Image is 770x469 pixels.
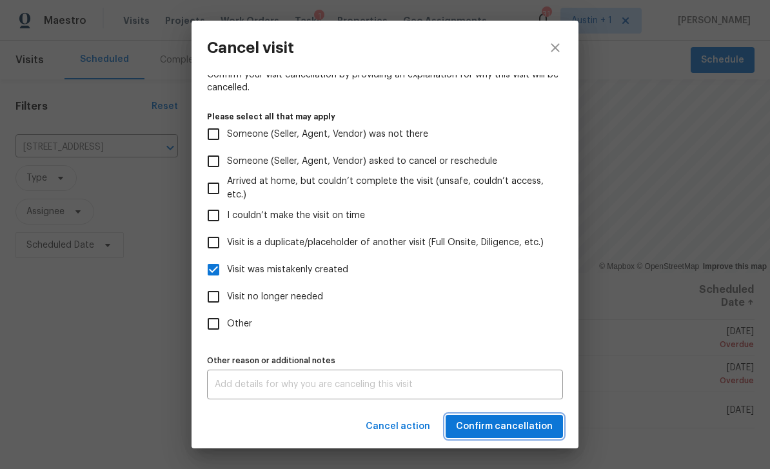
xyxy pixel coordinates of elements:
span: Someone (Seller, Agent, Vendor) was not there [227,128,428,141]
label: Please select all that may apply [207,113,563,121]
span: Cancel action [366,419,430,435]
span: Confirm your visit cancellation by providing an explanation for why this visit will be cancelled. [207,68,563,94]
span: Other [227,317,252,331]
span: Confirm cancellation [456,419,553,435]
button: Confirm cancellation [446,415,563,439]
span: I couldn’t make the visit on time [227,209,365,223]
span: Someone (Seller, Agent, Vendor) asked to cancel or reschedule [227,155,497,168]
button: close [532,21,578,75]
label: Other reason or additional notes [207,357,563,364]
span: Visit no longer needed [227,290,323,304]
h3: Cancel visit [207,39,294,57]
span: Visit was mistakenly created [227,263,348,277]
button: Cancel action [360,415,435,439]
span: Visit is a duplicate/placeholder of another visit (Full Onsite, Diligence, etc.) [227,236,544,250]
span: Arrived at home, but couldn’t complete the visit (unsafe, couldn’t access, etc.) [227,175,553,202]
